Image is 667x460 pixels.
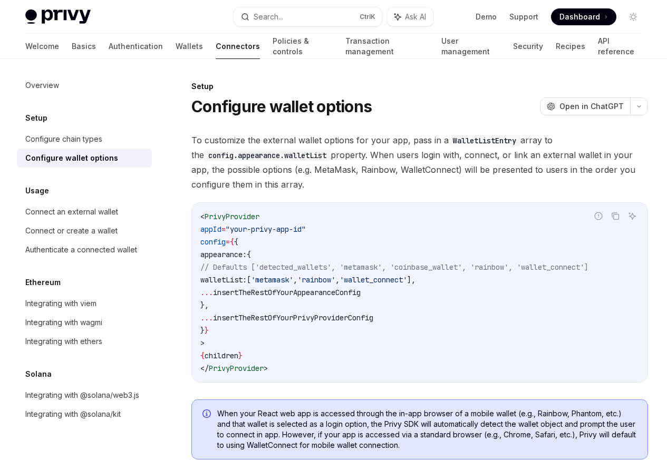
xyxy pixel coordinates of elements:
button: Ask AI [387,7,433,26]
div: Configure wallet options [25,152,118,164]
div: Integrating with viem [25,297,96,310]
h1: Configure wallet options [191,97,372,116]
span: 'rainbow' [297,275,335,285]
span: insertTheRestOfYourAppearanceConfig [213,288,361,297]
a: Integrating with ethers [17,332,152,351]
span: } [200,326,205,335]
span: config [200,237,226,247]
svg: Info [202,409,213,420]
code: config.appearance.walletList [204,150,331,161]
span: , [293,275,297,285]
a: Demo [476,12,497,22]
a: Configure wallet options [17,149,152,168]
a: Configure chain types [17,130,152,149]
span: 'metamask' [251,275,293,285]
div: Connect or create a wallet [25,224,118,237]
div: Integrating with @solana/kit [25,408,121,420]
span: } [238,351,243,360]
span: ], [407,275,415,285]
span: , [335,275,340,285]
a: Support [509,12,538,22]
button: Report incorrect code [592,209,605,223]
a: Security [513,34,543,59]
button: Open in ChatGPT [540,97,630,115]
span: < [200,212,205,221]
a: Connect an external wallet [17,202,152,221]
div: Setup [191,81,648,92]
span: { [247,250,251,259]
span: Ask AI [405,12,426,22]
span: To customize the external wallet options for your app, pass in a array to the property. When user... [191,133,648,192]
span: children [205,351,238,360]
code: WalletListEntry [449,135,520,146]
span: { [230,237,234,247]
span: walletList: [200,275,247,285]
a: Overview [17,76,152,95]
span: appearance: [200,250,247,259]
div: Integrating with @solana/web3.js [25,389,139,402]
a: User management [441,34,500,59]
h5: Setup [25,112,47,124]
div: Overview [25,79,59,92]
h5: Ethereum [25,276,61,289]
img: light logo [25,9,91,24]
span: [ [247,275,251,285]
span: { [200,351,205,360]
span: PrivyProvider [209,364,264,373]
span: insertTheRestOfYourPrivyProviderConfig [213,313,373,322]
a: Integrating with @solana/kit [17,405,152,424]
a: Transaction management [345,34,429,59]
span: ... [200,313,213,322]
span: }, [200,300,209,310]
button: Copy the contents from the code block [608,209,622,223]
span: ... [200,288,213,297]
div: Integrating with ethers [25,335,102,348]
div: Search... [254,11,283,23]
a: Authenticate a connected wallet [17,240,152,259]
a: Integrating with viem [17,294,152,313]
span: Open in ChatGPT [559,101,624,112]
span: // Defaults ['detected_wallets', 'metamask', 'coinbase_wallet', 'rainbow', 'wallet_connect'] [200,262,588,272]
span: Ctrl K [360,13,375,21]
a: Policies & controls [273,34,333,59]
div: Configure chain types [25,133,102,145]
h5: Usage [25,184,49,197]
div: Authenticate a connected wallet [25,243,137,256]
a: API reference [598,34,642,59]
span: 'wallet_connect' [340,275,407,285]
button: Search...CtrlK [234,7,382,26]
a: Authentication [109,34,163,59]
span: PrivyProvider [205,212,259,221]
h5: Solana [25,368,52,380]
span: { [234,237,238,247]
a: Basics [72,34,96,59]
span: > [200,338,205,348]
span: Dashboard [559,12,600,22]
button: Toggle dark mode [625,8,642,25]
span: = [226,237,230,247]
a: Integrating with wagmi [17,313,152,332]
a: Connectors [216,34,260,59]
span: = [221,224,226,234]
span: When your React web app is accessed through the in-app browser of a mobile wallet (e.g., Rainbow,... [217,408,637,451]
button: Ask AI [625,209,639,223]
div: Integrating with wagmi [25,316,102,329]
a: Dashboard [551,8,616,25]
a: Recipes [556,34,585,59]
span: </ [200,364,209,373]
div: Connect an external wallet [25,205,118,218]
a: Integrating with @solana/web3.js [17,386,152,405]
a: Wallets [176,34,203,59]
span: } [205,326,209,335]
span: > [264,364,268,373]
a: Connect or create a wallet [17,221,152,240]
span: appId [200,224,221,234]
span: "your-privy-app-id" [226,224,306,234]
a: Welcome [25,34,59,59]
